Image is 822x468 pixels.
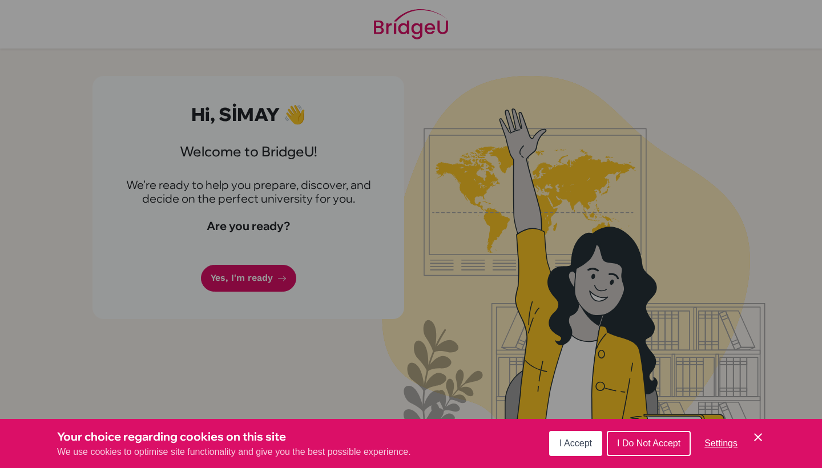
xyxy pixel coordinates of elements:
p: We use cookies to optimise site functionality and give you the best possible experience. [57,445,411,459]
span: I Do Not Accept [617,438,680,448]
button: Save and close [751,430,765,444]
button: I Accept [549,431,602,456]
button: Settings [695,432,747,455]
button: I Do Not Accept [607,431,691,456]
h3: Your choice regarding cookies on this site [57,428,411,445]
span: I Accept [559,438,592,448]
span: Settings [704,438,738,448]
